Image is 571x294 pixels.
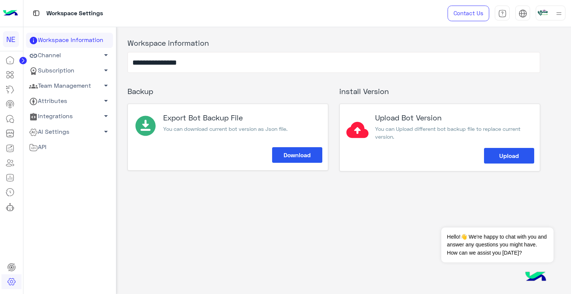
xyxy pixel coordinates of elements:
img: profile [554,9,564,18]
span: arrow_drop_down [101,112,110,120]
a: Attributes [26,94,113,109]
a: tab [495,6,510,21]
span: arrow_drop_down [101,66,110,75]
h3: Export Bot Backup File [163,113,287,122]
span: arrow_drop_down [101,96,110,105]
button: Upload [484,148,534,164]
a: Contact Us [448,6,489,21]
p: Workspace Settings [46,9,103,19]
h3: Upload Bot Version [375,113,529,122]
span: arrow_drop_down [101,81,110,90]
img: tab [32,9,41,18]
h3: install Version [339,81,540,101]
img: Logo [3,6,18,21]
a: Workspace Information [26,33,113,48]
img: tab [498,9,507,18]
h3: Backup [128,81,328,101]
span: arrow_drop_down [101,127,110,136]
span: API [29,142,46,152]
a: API [26,139,113,155]
button: Download [272,147,322,163]
img: tab [519,9,527,18]
img: hulul-logo.png [523,264,549,290]
p: You can Upload different bot backup file to replace current version. [375,125,529,141]
a: Team Management [26,78,113,94]
a: Integrations [26,109,113,124]
a: Subscription [26,63,113,78]
span: arrow_drop_down [101,51,110,59]
a: AI Settings [26,124,113,139]
span: Hello!👋 We're happy to chat with you and answer any questions you might have. How can we assist y... [441,227,553,262]
label: Workspace information [128,37,209,48]
p: You can download current bot version as Json file. [163,125,287,133]
div: NE [3,31,19,47]
img: userImage [538,7,548,18]
a: Channel [26,48,113,63]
